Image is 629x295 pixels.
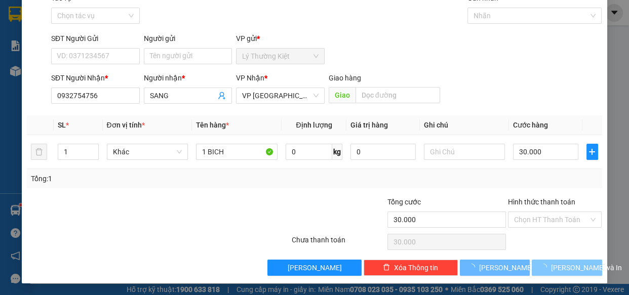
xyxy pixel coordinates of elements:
span: delete [383,264,390,272]
div: VP gửi [236,33,325,44]
span: [PERSON_NAME] [288,262,342,273]
span: Gửi: [9,10,24,20]
span: user-add [218,92,226,100]
span: Tổng cước [387,198,421,206]
div: Tổng: 1 [31,173,244,184]
span: kg [332,144,342,160]
span: Giao [329,87,356,103]
span: Xóa Thông tin [394,262,438,273]
div: Lý Thường Kiệt [9,9,90,33]
span: Tên hàng [196,121,229,129]
span: SL [58,121,66,129]
div: TUONG [97,44,178,56]
input: 0 [350,144,416,160]
button: plus [586,144,598,160]
span: Đơn vị tính [107,121,145,129]
span: [PERSON_NAME] [479,262,533,273]
span: Giá trị hàng [350,121,388,129]
input: VD: Bàn, Ghế [196,144,278,160]
span: plus [587,148,598,156]
span: Lý Thường Kiệt [242,49,319,64]
button: deleteXóa Thông tin [364,260,458,276]
span: Nhận: [97,9,121,19]
input: Ghi Chú [424,144,505,160]
span: Cước hàng [513,121,548,129]
div: 0981777757 [97,56,178,70]
button: [PERSON_NAME] và In [532,260,602,276]
button: delete [31,144,47,160]
div: Người nhận [144,72,232,83]
span: VP Ninh Sơn [242,88,319,103]
label: Hình thức thanh toán [508,198,575,206]
div: [PERSON_NAME] (Hàng) [97,9,178,44]
span: VP Nhận [236,74,264,82]
div: Chưa thanh toán [291,234,387,252]
span: Định lượng [296,121,332,129]
span: loading [468,264,479,271]
button: [PERSON_NAME] [460,260,530,276]
span: Giao hàng [329,74,361,82]
div: SĐT Người Nhận [51,72,140,83]
span: loading [540,264,551,271]
th: Ghi chú [420,115,509,135]
input: Dọc đường [356,87,440,103]
span: [PERSON_NAME] và In [551,262,622,273]
button: [PERSON_NAME] [267,260,362,276]
div: SĐT Người Gửi [51,33,140,44]
span: Khác [113,144,182,159]
div: Người gửi [144,33,232,44]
